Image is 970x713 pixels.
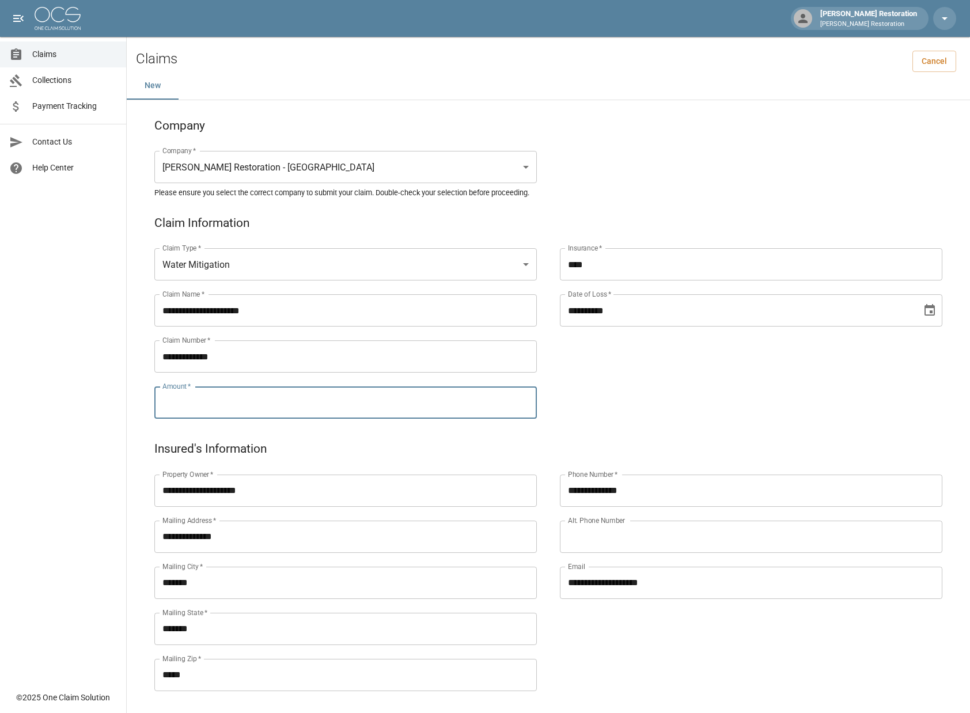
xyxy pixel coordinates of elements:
[32,162,117,174] span: Help Center
[162,562,203,571] label: Mailing City
[162,515,216,525] label: Mailing Address
[918,299,941,322] button: Choose date, selected date is Aug 11, 2025
[154,188,942,198] h5: Please ensure you select the correct company to submit your claim. Double-check your selection be...
[912,51,956,72] a: Cancel
[820,20,917,29] p: [PERSON_NAME] Restoration
[154,248,537,280] div: Water Mitigation
[568,562,585,571] label: Email
[162,469,214,479] label: Property Owner
[568,289,611,299] label: Date of Loss
[816,8,922,29] div: [PERSON_NAME] Restoration
[127,72,179,100] button: New
[32,48,117,60] span: Claims
[162,146,196,156] label: Company
[154,151,537,183] div: [PERSON_NAME] Restoration - [GEOGRAPHIC_DATA]
[162,335,210,345] label: Claim Number
[16,692,110,703] div: © 2025 One Claim Solution
[162,654,202,663] label: Mailing Zip
[162,289,204,299] label: Claim Name
[32,100,117,112] span: Payment Tracking
[568,243,602,253] label: Insurance
[568,515,625,525] label: Alt. Phone Number
[35,7,81,30] img: ocs-logo-white-transparent.png
[162,608,207,617] label: Mailing State
[32,74,117,86] span: Collections
[7,7,30,30] button: open drawer
[162,381,191,391] label: Amount
[162,243,201,253] label: Claim Type
[32,136,117,148] span: Contact Us
[568,469,617,479] label: Phone Number
[127,72,970,100] div: dynamic tabs
[136,51,177,67] h2: Claims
